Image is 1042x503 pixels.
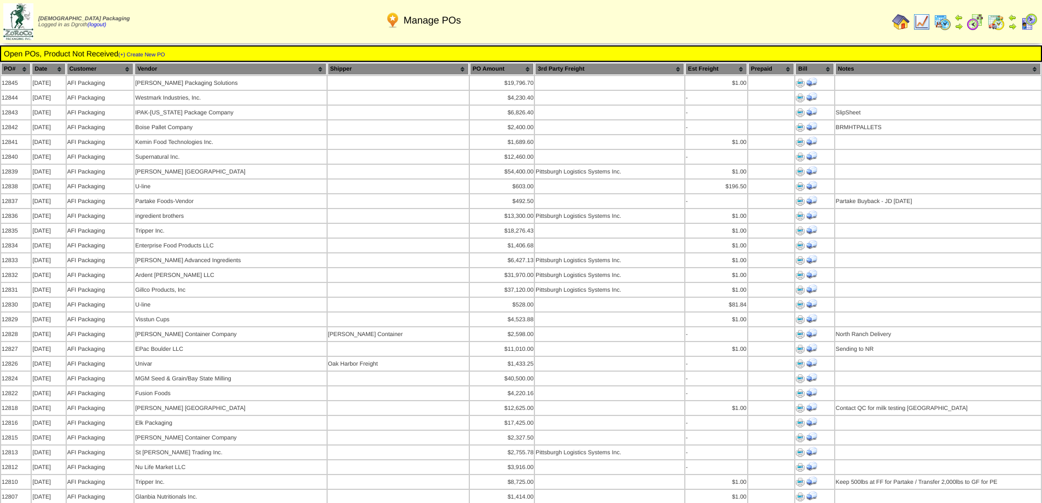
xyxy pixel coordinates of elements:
[135,224,326,238] td: Tripper Inc.
[686,169,747,175] div: $1.00
[686,183,747,190] div: $196.50
[835,342,1041,356] td: Sending to NR
[686,479,747,485] div: $1.00
[470,287,533,293] div: $37,120.00
[796,286,805,294] img: Print
[685,91,747,105] td: -
[913,13,930,31] img: line_graph.gif
[796,300,805,309] img: Print
[135,342,326,356] td: EPac Boulder LLC
[1,209,31,223] td: 12836
[470,228,533,234] div: $18,276.43
[685,446,747,459] td: -
[1,313,31,326] td: 12829
[806,121,817,132] img: Print Receiving Document
[470,95,533,101] div: $4,230.40
[470,331,533,338] div: $2,598.00
[796,448,805,457] img: Print
[32,460,65,474] td: [DATE]
[806,136,817,147] img: Print Receiving Document
[470,479,533,485] div: $8,725.00
[686,80,747,86] div: $1.00
[806,239,817,250] img: Print Receiving Document
[806,151,817,161] img: Print Receiving Document
[806,431,817,442] img: Print Receiving Document
[67,209,134,223] td: AFI Packaging
[32,224,65,238] td: [DATE]
[328,63,469,75] th: Shipper
[685,416,747,430] td: -
[806,284,817,294] img: Print Receiving Document
[67,298,134,311] td: AFI Packaging
[67,475,134,489] td: AFI Packaging
[38,16,130,22] span: [DEMOGRAPHIC_DATA] Packaging
[470,242,533,249] div: $1,406.68
[1,268,31,282] td: 12832
[796,108,805,117] img: Print
[796,123,805,132] img: Print
[535,446,684,459] td: Pittsburgh Logistics Systems Inc.
[1,63,31,75] th: PO#
[32,298,65,311] td: [DATE]
[796,241,805,250] img: Print
[806,165,817,176] img: Print Receiving Document
[686,494,747,500] div: $1.00
[1,224,31,238] td: 12835
[806,195,817,206] img: Print Receiving Document
[806,490,817,501] img: Print Receiving Document
[1,283,31,297] td: 12831
[67,91,134,105] td: AFI Packaging
[685,63,747,75] th: Est Freight
[796,389,805,398] img: Print
[3,49,1039,59] td: Open POs, Product Not Received
[135,460,326,474] td: Nu Life Market LLC
[470,464,533,471] div: $3,916.00
[32,91,65,105] td: [DATE]
[796,197,805,206] img: Print
[135,386,326,400] td: Fusion Foods
[1,401,31,415] td: 12818
[32,120,65,134] td: [DATE]
[1,386,31,400] td: 12822
[32,401,65,415] td: [DATE]
[135,91,326,105] td: Westmark Industries, Inc.
[67,224,134,238] td: AFI Packaging
[135,76,326,90] td: [PERSON_NAME] Packaging Solutions
[470,302,533,308] div: $528.00
[135,298,326,311] td: U-line
[796,182,805,191] img: Print
[796,433,805,442] img: Print
[67,342,134,356] td: AFI Packaging
[1,91,31,105] td: 12844
[470,139,533,146] div: $1,689.60
[686,346,747,352] div: $1.00
[32,209,65,223] td: [DATE]
[470,154,533,160] div: $12,460.00
[470,449,533,456] div: $2,755.78
[796,138,805,147] img: Print
[135,239,326,252] td: Enterprise Food Products LLC
[32,416,65,430] td: [DATE]
[135,150,326,164] td: Supernatural Inc.
[32,342,65,356] td: [DATE]
[135,165,326,178] td: [PERSON_NAME] [GEOGRAPHIC_DATA]
[685,106,747,119] td: -
[686,272,747,279] div: $1.00
[67,268,134,282] td: AFI Packaging
[32,165,65,178] td: [DATE]
[135,313,326,326] td: Visstun Cups
[796,374,805,383] img: Print
[796,404,805,413] img: Print
[806,254,817,265] img: Print Receiving Document
[934,13,951,31] img: calendarprod.gif
[32,327,65,341] td: [DATE]
[88,22,106,28] a: (logout)
[686,242,747,249] div: $1.00
[1,372,31,385] td: 12824
[135,135,326,149] td: Kemin Food Technologies Inc.
[470,169,533,175] div: $54,400.00
[685,372,747,385] td: -
[686,139,747,146] div: $1.00
[796,478,805,487] img: Print
[67,253,134,267] td: AFI Packaging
